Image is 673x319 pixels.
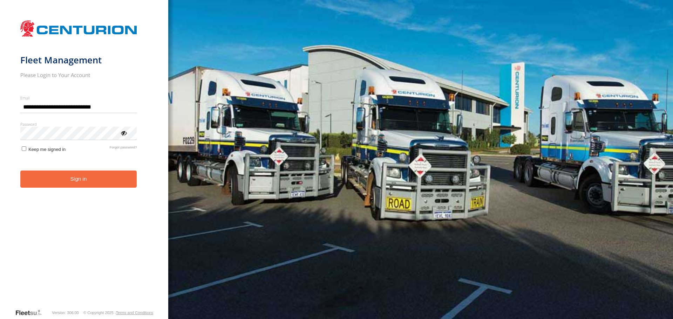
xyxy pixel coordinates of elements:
[120,129,127,136] div: ViewPassword
[28,147,66,152] span: Keep me signed in
[20,71,137,78] h2: Please Login to Your Account
[20,95,137,100] label: Email
[110,145,137,152] a: Forgot password?
[20,171,137,188] button: Sign in
[22,146,26,151] input: Keep me signed in
[20,54,137,66] h1: Fleet Management
[20,17,148,308] form: main
[83,311,153,315] div: © Copyright 2025 -
[20,20,137,37] img: Centurion Transport
[15,309,47,316] a: Visit our Website
[52,311,79,315] div: Version: 306.00
[20,122,137,127] label: Password
[116,311,153,315] a: Terms and Conditions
